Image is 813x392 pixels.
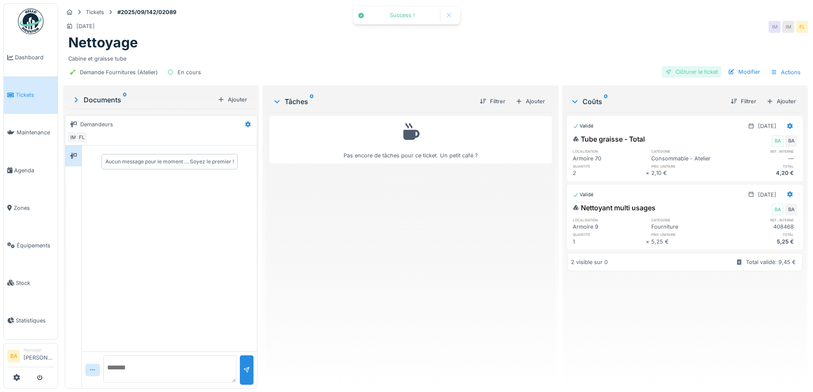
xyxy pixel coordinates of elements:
[573,238,646,246] div: 1
[767,66,804,78] div: Actions
[573,169,646,177] div: 2
[68,51,803,63] div: Cabine et graisse tube
[86,8,104,16] div: Tickets
[758,191,776,199] div: [DATE]
[651,217,724,223] h6: catégorie
[573,223,646,231] div: Armoire 9
[105,158,234,166] div: Aucun message pour le moment … Soyez le premier !
[573,134,645,144] div: Tube graisse - Total
[796,21,808,33] div: FL
[476,96,509,107] div: Filtrer
[16,279,54,287] span: Stock
[646,238,651,246] div: ×
[651,232,724,237] h6: prix unitaire
[651,223,724,231] div: Fourniture
[725,66,763,78] div: Modifier
[80,68,158,76] div: Demande Fournitures (Atelier)
[727,96,760,107] div: Filtrer
[785,203,797,215] div: BA
[724,169,797,177] div: 4,20 €
[114,8,180,16] strong: #2025/09/142/02089
[310,96,314,107] sup: 0
[573,232,646,237] h6: quantité
[651,148,724,154] h6: catégorie
[4,189,58,226] a: Zones
[369,12,436,19] div: Success !
[23,347,54,365] li: [PERSON_NAME]
[512,96,548,107] div: Ajouter
[4,151,58,189] a: Agenda
[758,122,776,130] div: [DATE]
[273,96,472,107] div: Tâches
[573,163,646,169] h6: quantité
[724,223,797,231] div: 408468
[123,95,127,105] sup: 0
[17,241,54,250] span: Équipements
[651,169,724,177] div: 2,10 €
[573,148,646,154] h6: localisation
[14,204,54,212] span: Zones
[80,120,113,128] div: Demandeurs
[651,163,724,169] h6: prix unitaire
[769,21,781,33] div: IM
[571,96,724,107] div: Coûts
[772,203,784,215] div: BA
[651,154,724,163] div: Consommable - Atelier
[7,347,54,367] a: BA Manager[PERSON_NAME]
[4,114,58,151] a: Maintenance
[772,135,784,147] div: BA
[724,148,797,154] h6: ref. interne
[18,9,44,34] img: Badge_color-CXgf-gQk.svg
[662,66,721,78] div: Clôturer le ticket
[724,238,797,246] div: 5,25 €
[724,154,797,163] div: —
[724,217,797,223] h6: ref. interne
[4,39,58,76] a: Dashboard
[178,68,201,76] div: En cours
[4,264,58,302] a: Stock
[785,135,797,147] div: BA
[646,169,651,177] div: ×
[14,166,54,174] span: Agenda
[275,120,546,160] div: Pas encore de tâches pour ce ticket. Un petit café ?
[16,317,54,325] span: Statistiques
[604,96,608,107] sup: 0
[573,154,646,163] div: Armoire 70
[23,347,54,353] div: Manager
[7,350,20,363] li: BA
[4,76,58,114] a: Tickets
[746,258,796,266] div: Total validé: 9,45 €
[68,35,138,51] h1: Nettoyage
[16,91,54,99] span: Tickets
[724,232,797,237] h6: total
[573,122,594,130] div: Validé
[72,95,214,105] div: Documents
[651,238,724,246] div: 5,25 €
[571,258,608,266] div: 2 visible sur 0
[15,53,54,61] span: Dashboard
[76,22,95,30] div: [DATE]
[4,302,58,339] a: Statistiques
[67,131,79,143] div: IM
[573,217,646,223] h6: localisation
[573,191,594,198] div: Validé
[724,163,797,169] h6: total
[782,21,794,33] div: IM
[763,96,799,107] div: Ajouter
[214,94,251,105] div: Ajouter
[573,203,656,213] div: Nettoyant multi usages
[4,226,58,264] a: Équipements
[76,131,87,143] div: FL
[17,128,54,136] span: Maintenance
